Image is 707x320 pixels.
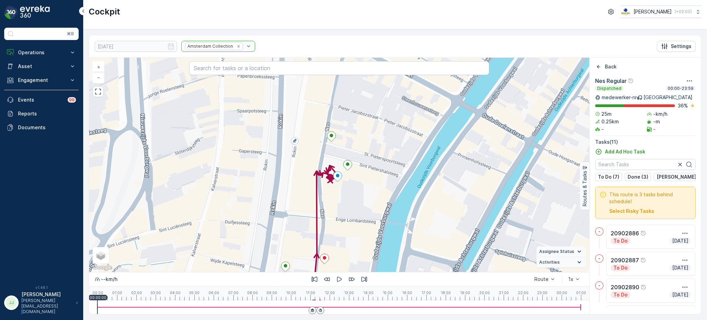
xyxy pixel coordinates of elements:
p: 08:00 [247,291,258,295]
p: Nes Regular [595,77,627,85]
p: 00:00 [556,291,567,295]
p: 15:00 [383,291,393,295]
p: [PERSON_NAME][EMAIL_ADDRESS][DOMAIN_NAME] [21,298,72,314]
button: Asset [4,59,79,73]
summary: Assignee Status [536,246,586,257]
div: Route [534,276,549,282]
p: - [598,229,600,234]
p: To Do [613,291,628,298]
p: 02:00 [131,291,142,295]
p: Settings [671,43,691,50]
div: Help Tooltip Icon [640,257,646,263]
button: [PERSON_NAME] (1) [654,173,706,181]
p: 23:00 [537,291,548,295]
span: v 1.48.1 [4,285,79,290]
input: Search for tasks or a location [189,61,489,75]
p: Cockpit [89,6,120,17]
p: -- km/h [101,276,117,283]
p: Asset [18,63,65,70]
div: Help Tooltip Icon [628,78,633,84]
p: -km/h [653,111,667,117]
a: Events99 [4,93,79,107]
p: medewerker-nr [602,94,637,101]
p: 13:00 [344,291,354,295]
button: Operations [4,46,79,59]
p: 03:00 [151,291,161,295]
p: 14:00 [364,291,374,295]
a: Zoom In [93,62,104,72]
p: 36 % [678,102,688,109]
p: Tasks ( 11 ) [595,139,696,145]
p: 01:00 [576,291,586,295]
button: JJ[PERSON_NAME][PERSON_NAME][EMAIL_ADDRESS][DOMAIN_NAME] [4,291,79,314]
a: Add Ad Hoc Task [595,148,645,155]
summary: Activities [536,257,586,268]
p: 11:00 [306,291,315,295]
a: Open this area in Google Maps (opens a new window) [91,263,114,272]
div: 1x [568,276,573,282]
p: Back [605,63,617,70]
p: 17:00 [422,291,431,295]
p: 20902886 [611,229,639,237]
button: Engagement [4,73,79,87]
img: logo_dark-DEwI_e13.png [20,6,50,19]
input: dd/mm/yyyy [95,41,177,52]
p: [DATE] [671,291,689,298]
p: Reports [18,110,76,117]
p: 18:00 [441,291,451,295]
p: ( +02:00 ) [675,9,692,15]
div: JJ [6,297,17,308]
p: 01:00 [112,291,122,295]
p: 07:00 [228,291,239,295]
p: To Do (7) [598,173,619,180]
img: basis-logo_rgb2x.png [621,8,631,16]
p: 05:00 [189,291,200,295]
a: Reports [4,107,79,121]
p: To Do [613,237,628,244]
input: Search Tasks [595,159,696,170]
p: 19:00 [460,291,470,295]
p: 0.25km [601,118,619,125]
p: 20902887 [611,256,639,264]
p: [GEOGRAPHIC_DATA] [643,94,693,101]
p: [PERSON_NAME] [633,8,672,15]
p: [PERSON_NAME] (1) [657,173,703,180]
span: Assignee Status [539,249,574,254]
p: - [601,126,604,133]
div: Help Tooltip Icon [641,284,646,290]
p: 16:00 [402,291,412,295]
p: 04:00 [170,291,181,295]
img: logo [4,6,18,19]
button: [PERSON_NAME](+02:00) [621,6,701,18]
p: Routes & Tasks [581,171,588,207]
p: 99 [69,97,75,103]
img: Google [91,263,114,272]
a: Documents [4,121,79,134]
p: To Do [613,264,628,271]
span: + [97,64,100,70]
p: 20902890 [611,283,639,291]
p: 06:00 [209,291,219,295]
p: ⌘B [67,31,74,37]
p: 10:00 [286,291,296,295]
p: Dispatched [597,86,622,91]
a: Back [595,63,617,70]
p: Add Ad Hoc Task [605,148,645,155]
p: Done (3) [628,173,648,180]
p: Documents [18,124,76,131]
p: [DATE] [671,264,689,271]
a: Layers [93,248,108,263]
button: Select Risky Tasks [609,208,654,215]
p: -m [653,118,660,125]
p: 21:00 [499,291,509,295]
p: 20:00 [479,291,490,295]
p: Operations [18,49,65,56]
p: 00:00-23:59 [667,86,694,91]
p: 00:00:00 [90,295,106,300]
span: This route is 3 tasks behind schedule! [609,191,691,205]
p: Events [18,96,64,103]
span: − [97,74,100,80]
p: - [598,283,600,288]
p: - [653,126,656,133]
